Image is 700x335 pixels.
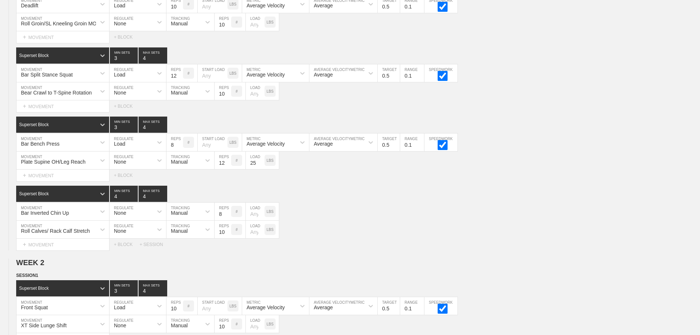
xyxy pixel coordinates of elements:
[247,141,285,147] div: Average Velocity
[246,203,265,220] input: Any
[139,280,167,296] input: None
[114,35,140,40] div: + BLOCK
[114,173,140,178] div: + BLOCK
[171,228,188,234] div: Manual
[267,158,274,163] p: LBS
[19,191,49,196] div: Superset Block
[21,3,38,8] div: Deadlift
[114,72,125,78] div: Load
[21,322,67,328] div: XT Side Lunge Shift
[267,89,274,93] p: LBS
[314,141,333,147] div: Average
[16,273,38,278] span: SESSION 1
[236,20,238,24] p: #
[230,2,237,6] p: LBS
[171,90,188,96] div: Manual
[236,322,238,326] p: #
[114,210,126,216] div: None
[171,210,188,216] div: Manual
[230,71,237,75] p: LBS
[16,239,110,251] div: MOVEMENT
[16,31,110,43] div: MOVEMENT
[16,259,44,267] span: WEEK 2
[21,228,90,234] div: Roll Calves/ Rack Calf Stretch
[230,140,237,145] p: LBS
[198,133,227,151] input: Any
[114,242,140,247] div: + BLOCK
[230,304,237,308] p: LBS
[198,64,227,82] input: Any
[139,186,167,202] input: None
[140,242,169,247] div: + SESSION
[236,210,238,214] p: #
[19,53,49,58] div: Superset Block
[246,152,265,169] input: Any
[139,47,167,64] input: None
[314,3,333,8] div: Average
[114,322,126,328] div: None
[114,104,140,109] div: + BLOCK
[19,122,49,127] div: Superset Block
[23,34,26,40] span: +
[247,304,285,310] div: Average Velocity
[139,117,167,133] input: None
[171,322,188,328] div: Manual
[114,21,126,26] div: None
[246,315,265,333] input: Any
[114,304,125,310] div: Load
[21,159,86,165] div: Plate Supine OH/Leg Reach
[314,304,333,310] div: Average
[267,210,274,214] p: LBS
[246,13,265,31] input: Any
[267,20,274,24] p: LBS
[114,141,125,147] div: Load
[23,172,26,178] span: +
[23,241,26,247] span: +
[236,228,238,232] p: #
[187,71,190,75] p: #
[247,72,285,78] div: Average Velocity
[198,297,227,315] input: Any
[314,72,333,78] div: Average
[114,90,126,96] div: None
[236,158,238,163] p: #
[23,103,26,109] span: +
[21,304,48,310] div: Front Squat
[21,21,100,26] div: Roll Groin/SL Kneeling Groin MOB
[246,82,265,100] input: Any
[267,322,274,326] p: LBS
[21,90,92,96] div: Bear Crawl to T-Spine Rotation
[247,3,285,8] div: Average Velocity
[114,159,126,165] div: None
[187,2,190,6] p: #
[171,159,188,165] div: Manual
[16,170,110,182] div: MOVEMENT
[114,3,125,8] div: Load
[663,300,700,335] iframe: Chat Widget
[187,304,190,308] p: #
[236,89,238,93] p: #
[187,140,190,145] p: #
[16,100,110,113] div: MOVEMENT
[267,228,274,232] p: LBS
[21,72,73,78] div: Bar Split Stance Squat
[21,210,69,216] div: Bar Inverted Chin Up
[19,286,49,291] div: Superset Block
[114,228,126,234] div: None
[171,21,188,26] div: Manual
[246,221,265,238] input: Any
[21,141,60,147] div: Bar Bench Press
